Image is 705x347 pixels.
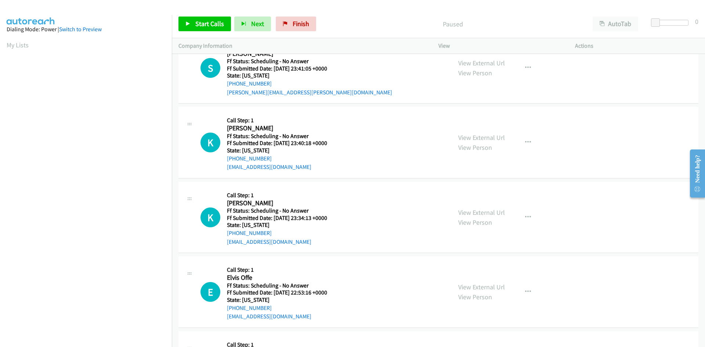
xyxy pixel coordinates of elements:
[227,199,279,207] h2: [PERSON_NAME]
[227,155,272,162] a: [PHONE_NUMBER]
[195,19,224,28] span: Start Calls
[227,72,392,79] h5: State: [US_STATE]
[227,133,327,140] h5: Ff Status: Scheduling - No Answer
[200,282,220,302] h1: E
[227,313,311,320] a: [EMAIL_ADDRESS][DOMAIN_NAME]
[251,19,264,28] span: Next
[234,17,271,31] button: Next
[458,218,492,227] a: View Person
[227,221,327,229] h5: State: [US_STATE]
[458,208,505,217] a: View External Url
[200,207,220,227] h1: K
[326,19,579,29] p: Paused
[684,144,705,203] iframe: Resource Center
[7,25,165,34] div: Dialing Mode: Power |
[227,163,311,170] a: [EMAIL_ADDRESS][DOMAIN_NAME]
[227,140,327,147] h5: Ff Submitted Date: [DATE] 23:40:18 +0000
[276,17,316,31] a: Finish
[227,238,311,245] a: [EMAIL_ADDRESS][DOMAIN_NAME]
[293,19,309,28] span: Finish
[200,133,220,152] div: The call is yet to be attempted
[458,59,505,67] a: View External Url
[200,58,220,78] h1: S
[655,20,688,26] div: Delay between calls (in seconds)
[178,17,231,31] a: Start Calls
[458,293,492,301] a: View Person
[593,17,638,31] button: AutoTab
[458,143,492,152] a: View Person
[227,117,327,124] h5: Call Step: 1
[695,17,698,26] div: 0
[227,124,279,133] h2: [PERSON_NAME]
[227,282,327,289] h5: Ff Status: Scheduling - No Answer
[200,133,220,152] h1: K
[227,274,279,282] h2: Elvis Offe
[458,133,505,142] a: View External Url
[227,229,272,236] a: [PHONE_NUMBER]
[227,147,327,154] h5: State: [US_STATE]
[227,80,272,87] a: [PHONE_NUMBER]
[458,283,505,291] a: View External Url
[7,41,29,49] a: My Lists
[227,89,392,96] a: [PERSON_NAME][EMAIL_ADDRESS][PERSON_NAME][DOMAIN_NAME]
[227,289,327,296] h5: Ff Submitted Date: [DATE] 22:53:16 +0000
[227,65,392,72] h5: Ff Submitted Date: [DATE] 23:41:05 +0000
[200,282,220,302] div: The call is yet to be attempted
[59,26,102,33] a: Switch to Preview
[227,304,272,311] a: [PHONE_NUMBER]
[227,58,392,65] h5: Ff Status: Scheduling - No Answer
[227,266,327,274] h5: Call Step: 1
[227,214,327,222] h5: Ff Submitted Date: [DATE] 23:34:13 +0000
[458,69,492,77] a: View Person
[227,192,327,199] h5: Call Step: 1
[227,296,327,304] h5: State: [US_STATE]
[575,41,698,50] p: Actions
[178,41,425,50] p: Company Information
[438,41,562,50] p: View
[227,207,327,214] h5: Ff Status: Scheduling - No Answer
